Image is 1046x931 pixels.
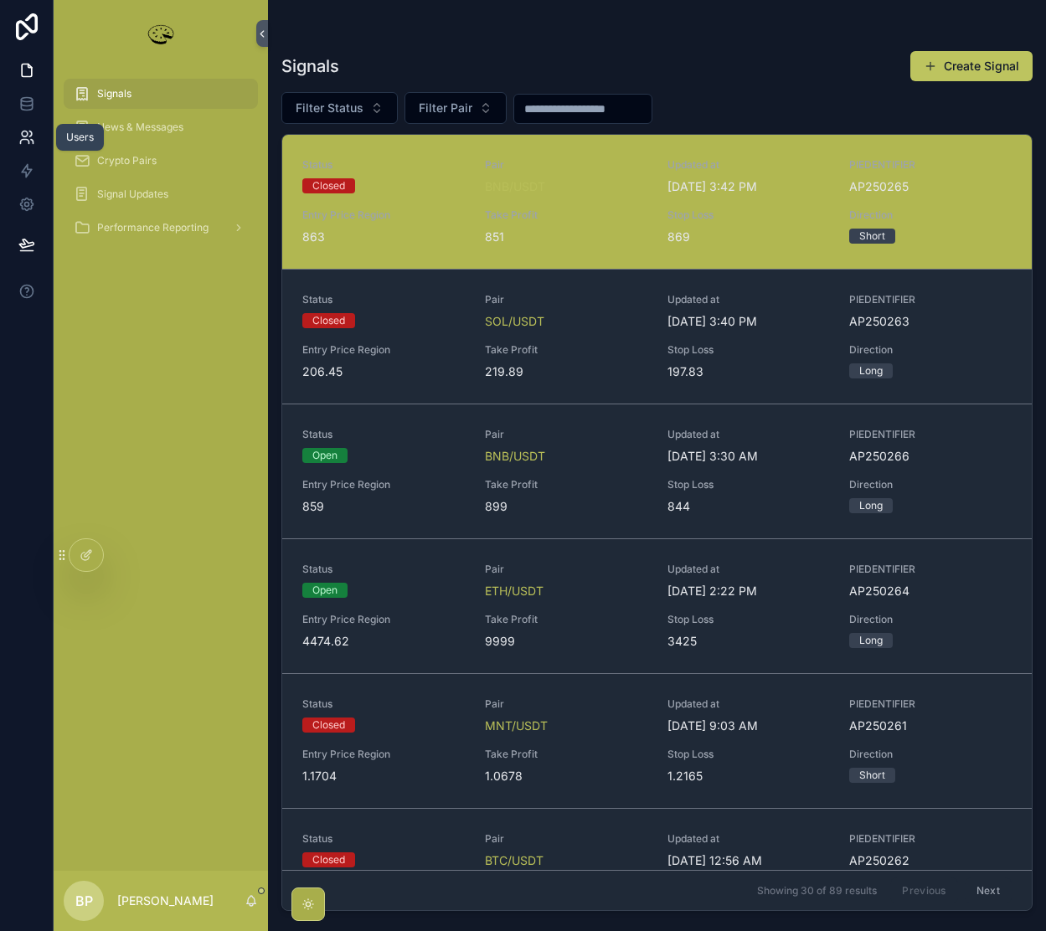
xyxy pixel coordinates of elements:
[485,832,647,846] span: Pair
[667,158,830,172] span: Updated at
[485,313,544,330] a: SOL/USDT
[667,448,830,465] span: [DATE] 3:30 AM
[64,146,258,176] a: Crypto Pairs
[485,563,647,576] span: Pair
[282,673,1032,808] a: StatusClosedPairMNT/USDTUpdated at[DATE] 9:03 AMPIEDENTIFIERAP250261Entry Price Region1.1704Take ...
[849,748,1012,761] span: Direction
[485,158,647,172] span: Pair
[849,343,1012,357] span: Direction
[54,67,268,265] div: scrollable content
[849,852,1012,869] span: AP250262
[302,478,465,491] span: Entry Price Region
[302,229,465,245] span: 863
[667,313,830,330] span: [DATE] 3:40 PM
[302,748,465,761] span: Entry Price Region
[282,135,1032,269] a: StatusClosedPairBNB/USDTUpdated at[DATE] 3:42 PMPIEDENTIFIERAP250265Entry Price Region863Take Pro...
[302,293,465,306] span: Status
[485,208,647,222] span: Take Profit
[302,208,465,222] span: Entry Price Region
[485,498,647,515] span: 899
[859,363,883,378] div: Long
[485,633,647,650] span: 9999
[485,718,548,734] a: MNT/USDT
[667,563,830,576] span: Updated at
[667,852,830,869] span: [DATE] 12:56 AM
[667,613,830,626] span: Stop Loss
[485,363,647,380] span: 219.89
[312,448,338,463] div: Open
[302,633,465,650] span: 4474.62
[404,92,507,124] button: Select Button
[859,229,885,244] div: Short
[849,583,1012,599] span: AP250264
[667,208,830,222] span: Stop Loss
[419,100,472,116] span: Filter Pair
[965,877,1012,903] button: Next
[485,178,545,195] a: BNB/USDT
[296,100,363,116] span: Filter Status
[849,697,1012,711] span: PIEDENTIFIER
[302,498,465,515] span: 859
[302,363,465,380] span: 206.45
[97,154,157,167] span: Crypto Pairs
[485,583,544,599] a: ETH/USDT
[910,51,1033,81] button: Create Signal
[667,343,830,357] span: Stop Loss
[667,832,830,846] span: Updated at
[667,768,830,784] span: 1.2165
[485,428,647,441] span: Pair
[64,213,258,243] a: Performance Reporting
[485,229,647,245] span: 851
[667,363,830,380] span: 197.83
[485,613,647,626] span: Take Profit
[849,478,1012,491] span: Direction
[849,563,1012,576] span: PIEDENTIFIER
[485,343,647,357] span: Take Profit
[485,852,544,869] a: BTC/USDT
[849,613,1012,626] span: Direction
[75,891,93,911] span: BP
[859,768,885,783] div: Short
[64,179,258,209] a: Signal Updates
[667,178,830,195] span: [DATE] 3:42 PM
[302,428,465,441] span: Status
[667,498,830,515] span: 844
[667,478,830,491] span: Stop Loss
[667,633,830,650] span: 3425
[849,718,1012,734] span: AP250261
[485,293,647,306] span: Pair
[485,768,647,784] span: 1.0678
[485,748,647,761] span: Take Profit
[485,697,647,711] span: Pair
[667,229,830,245] span: 869
[859,633,883,648] div: Long
[97,87,131,100] span: Signals
[64,79,258,109] a: Signals
[312,178,345,193] div: Closed
[757,884,877,898] span: Showing 30 of 89 results
[97,121,183,134] span: News & Messages
[485,478,647,491] span: Take Profit
[97,188,168,201] span: Signal Updates
[485,448,545,465] a: BNB/USDT
[302,832,465,846] span: Status
[667,718,830,734] span: [DATE] 9:03 AM
[282,269,1032,404] a: StatusClosedPairSOL/USDTUpdated at[DATE] 3:40 PMPIEDENTIFIERAP250263Entry Price Region206.45Take ...
[117,892,214,909] p: [PERSON_NAME]
[282,404,1032,538] a: StatusOpenPairBNB/USDTUpdated at[DATE] 3:30 AMPIEDENTIFIERAP250266Entry Price Region859Take Profi...
[144,20,178,47] img: App logo
[66,131,94,144] div: Users
[667,583,830,599] span: [DATE] 2:22 PM
[281,54,339,78] h1: Signals
[302,563,465,576] span: Status
[312,852,345,867] div: Closed
[302,343,465,357] span: Entry Price Region
[849,313,1012,330] span: AP250263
